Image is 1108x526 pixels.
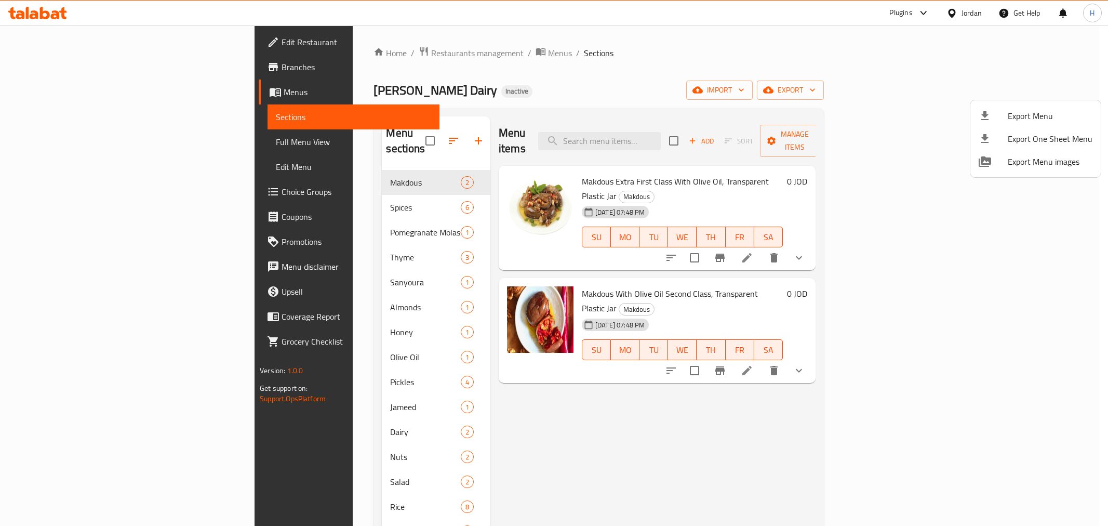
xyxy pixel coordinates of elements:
span: Export Menu images [1008,155,1092,168]
li: Export Menu images [970,150,1101,173]
li: Export one sheet menu items [970,127,1101,150]
li: Export menu items [970,104,1101,127]
span: Export One Sheet Menu [1008,133,1092,145]
span: Export Menu [1008,110,1092,122]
